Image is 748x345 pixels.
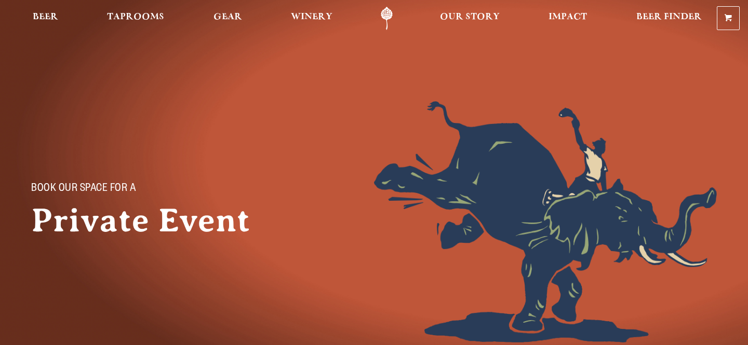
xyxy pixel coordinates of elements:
h1: Private Event [31,202,280,239]
a: Impact [542,7,594,30]
a: Gear [207,7,249,30]
span: Gear [213,13,242,21]
span: Beer Finder [636,13,702,21]
span: Taprooms [107,13,164,21]
a: Beer Finder [630,7,709,30]
a: Winery [284,7,339,30]
p: Book Our Space for a [31,183,260,196]
a: Our Story [433,7,506,30]
span: Impact [549,13,587,21]
a: Odell Home [367,7,406,30]
span: Our Story [440,13,500,21]
span: Beer [33,13,58,21]
a: Taprooms [100,7,171,30]
img: Foreground404 [374,101,717,342]
a: Beer [26,7,65,30]
span: Winery [291,13,332,21]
